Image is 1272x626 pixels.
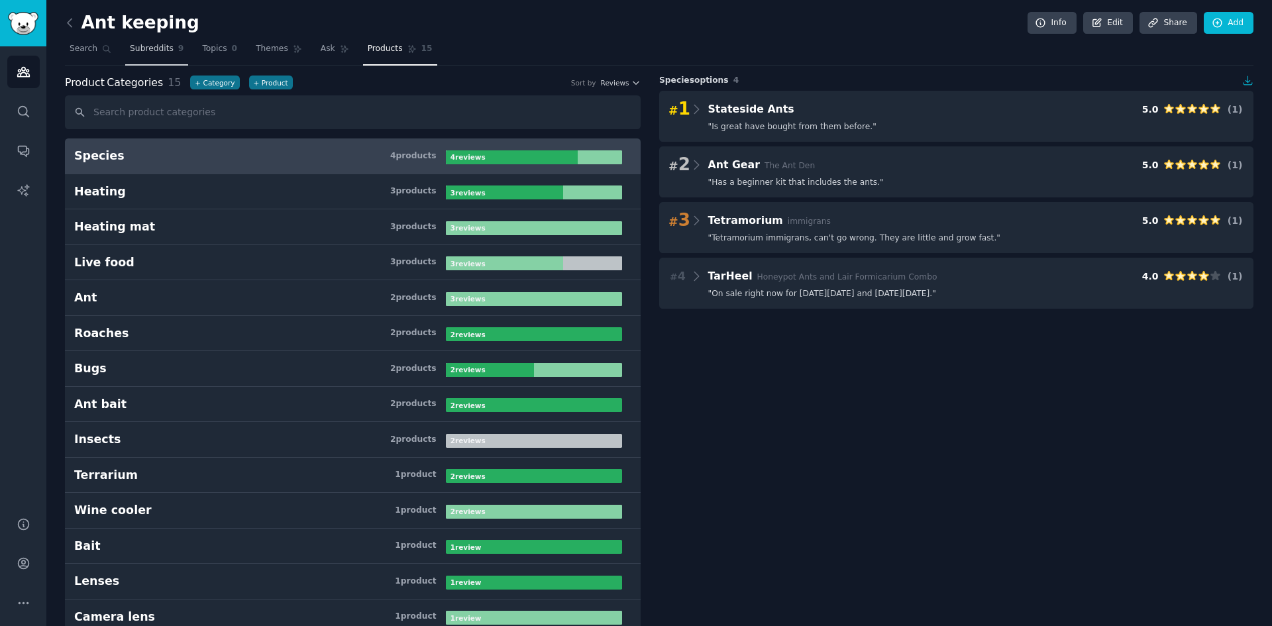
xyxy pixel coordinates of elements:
span: + [254,78,260,87]
b: 1 review [450,543,482,551]
div: Insects [74,431,121,448]
div: 2 product s [390,327,437,339]
b: 3 review s [450,260,486,268]
b: 2 review s [450,437,486,444]
span: Honeypot Ants and Lair Formicarium Combo [757,272,937,282]
div: Bugs [74,360,107,377]
a: Topics0 [197,38,242,66]
b: 3 review s [450,189,486,197]
span: # [668,104,678,117]
a: Info [1028,12,1077,34]
a: Share [1139,12,1196,34]
a: Search [65,38,116,66]
button: +Category [190,76,239,89]
span: Stateside Ants [708,103,794,115]
a: Lenses1product1review [65,564,641,600]
span: 4 [670,268,686,285]
b: 4 review s [450,153,486,161]
div: Lenses [74,573,119,590]
span: # [670,272,678,282]
span: # [668,160,678,173]
span: Products [368,43,403,55]
div: Wine cooler [74,502,152,519]
a: Ant bait2products2reviews [65,387,641,423]
div: 3 product s [390,221,437,233]
div: Live food [74,254,134,271]
span: Themes [256,43,288,55]
a: Roaches2products2reviews [65,316,641,352]
div: ( 1 ) [1226,214,1244,228]
b: 2 review s [450,331,486,339]
div: 2 product s [390,363,437,375]
b: 3 review s [450,295,486,303]
a: Wine cooler1product2reviews [65,493,641,529]
a: Bugs2products2reviews [65,351,641,387]
span: " Is great have bought from them before. " [708,121,876,133]
span: 2 [668,154,690,176]
span: 1 [668,99,690,120]
span: Ant Gear [708,158,760,171]
div: 1 product [395,469,436,481]
a: Heating3products3reviews [65,174,641,210]
a: Insects2products2reviews [65,422,641,458]
span: Ask [321,43,335,55]
div: Sort by [571,78,596,87]
a: Species4products4reviews [65,138,641,174]
span: The Ant Den [765,161,815,170]
a: Terrarium1product2reviews [65,458,641,494]
img: GummySearch logo [8,12,38,35]
span: TarHeel [708,270,753,282]
div: 4.0 [1142,270,1159,284]
span: 4 [733,76,739,85]
span: 3 [668,210,690,231]
div: 1 product [395,505,436,517]
a: Ask [316,38,354,66]
div: Species [74,148,125,164]
b: 2 review s [450,401,486,409]
b: 1 review [450,614,482,622]
a: Add [1204,12,1253,34]
a: Heating mat3products3reviews [65,209,641,245]
div: 1 product [395,611,436,623]
div: 2 product s [390,292,437,304]
span: 0 [232,43,238,55]
h2: Ant keeping [65,13,199,34]
input: Search product categories [65,95,641,129]
span: + [195,78,201,87]
b: 2 review s [450,472,486,480]
a: Subreddits9 [125,38,188,66]
div: 2 product s [390,434,437,446]
div: 3 product s [390,256,437,268]
span: " Tetramorium immigrans, can't go wrong. They are little and grow fast. " [708,233,1000,244]
div: Ant [74,289,97,306]
div: ( 1 ) [1226,270,1244,284]
span: " On sale right now for [DATE][DATE] and [DATE][DATE]. " [708,288,936,300]
div: ( 1 ) [1226,158,1244,172]
span: Topics [202,43,227,55]
span: Tetramorium [708,214,783,227]
div: 1 product [395,540,436,552]
div: 3 product s [390,185,437,197]
div: Bait [74,538,101,554]
a: Products15 [363,38,437,66]
a: Edit [1083,12,1133,34]
span: Reviews [601,78,629,87]
a: Themes [251,38,307,66]
span: Product [65,75,105,91]
div: 5.0 [1142,103,1159,117]
div: Species options [659,75,1253,87]
div: ( 1 ) [1226,103,1244,117]
span: " Has a beginner kit that includes the ants. " [708,177,884,189]
div: Heating [74,183,126,200]
b: 2 review s [450,366,486,374]
a: Live food3products3reviews [65,245,641,281]
div: Terrarium [74,467,138,484]
div: 5.0 [1142,158,1159,172]
div: Ant bait [74,396,127,413]
div: 2 product s [390,398,437,410]
a: Ant2products3reviews [65,280,641,316]
span: 9 [178,43,184,55]
span: Subreddits [130,43,174,55]
b: 1 review [450,578,482,586]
